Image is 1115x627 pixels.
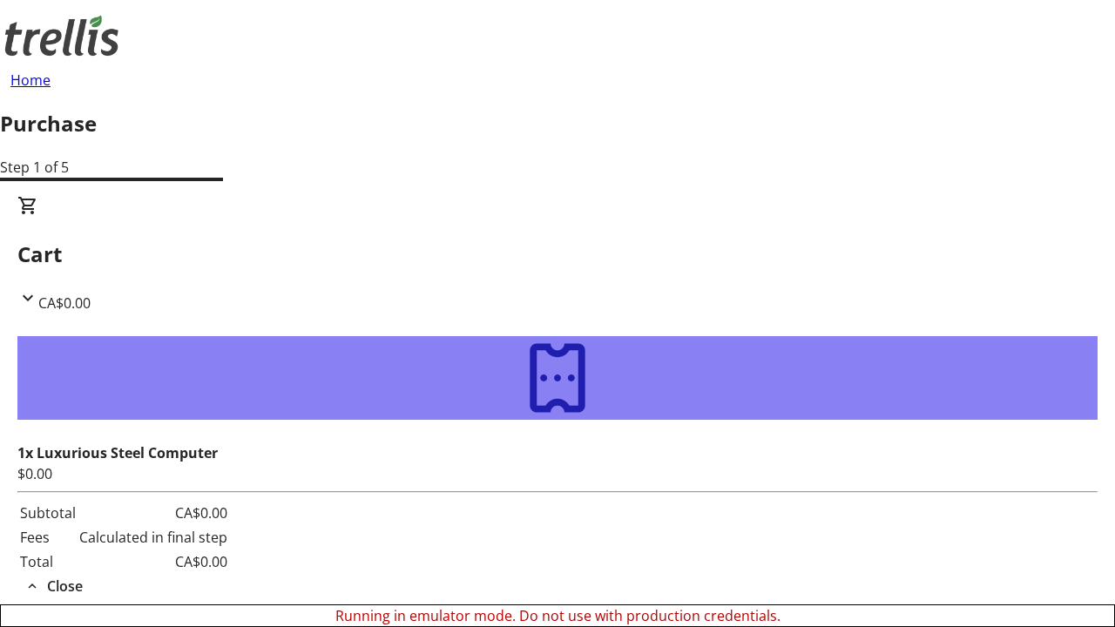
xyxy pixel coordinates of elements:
[19,502,77,524] td: Subtotal
[47,576,83,597] span: Close
[78,526,228,549] td: Calculated in final step
[17,195,1098,313] div: CartCA$0.00
[78,502,228,524] td: CA$0.00
[78,550,228,573] td: CA$0.00
[19,550,77,573] td: Total
[17,313,1098,597] div: CartCA$0.00
[38,293,91,313] span: CA$0.00
[17,576,90,597] button: Close
[17,239,1098,270] h2: Cart
[17,443,218,462] strong: 1x Luxurious Steel Computer
[17,463,1098,484] div: $0.00
[19,526,77,549] td: Fees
